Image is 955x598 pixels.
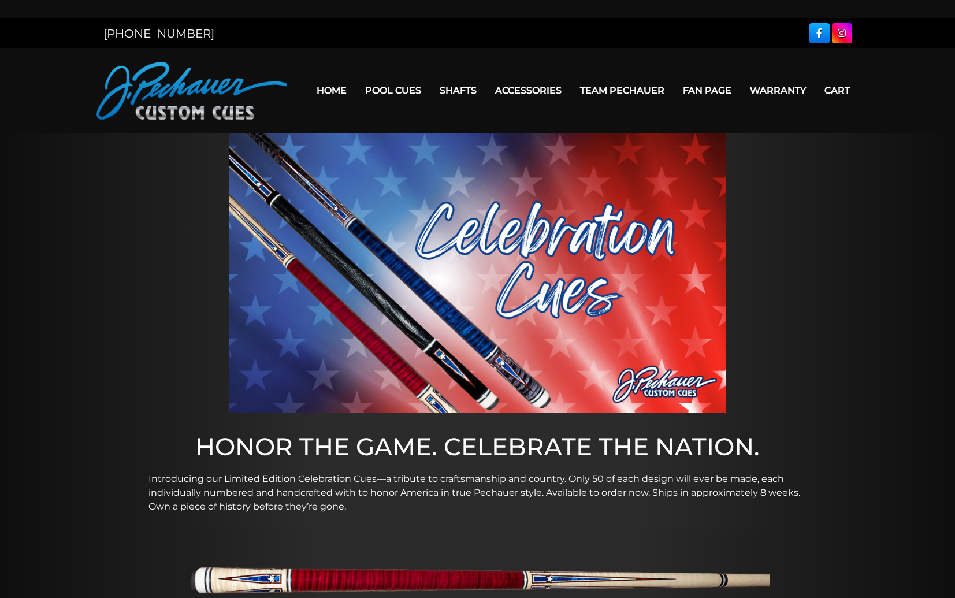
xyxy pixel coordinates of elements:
p: Introducing our Limited Edition Celebration Cues—a tribute to craftsmanship and country. Only 50 ... [148,472,807,514]
a: Fan Page [674,76,741,105]
a: [PHONE_NUMBER] [103,27,214,40]
a: Team Pechauer [571,76,674,105]
a: Cart [815,76,859,105]
a: Warranty [741,76,815,105]
img: Pechauer Custom Cues [96,62,287,120]
a: Accessories [486,76,571,105]
a: Home [307,76,356,105]
a: Shafts [430,76,486,105]
a: Pool Cues [356,76,430,105]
